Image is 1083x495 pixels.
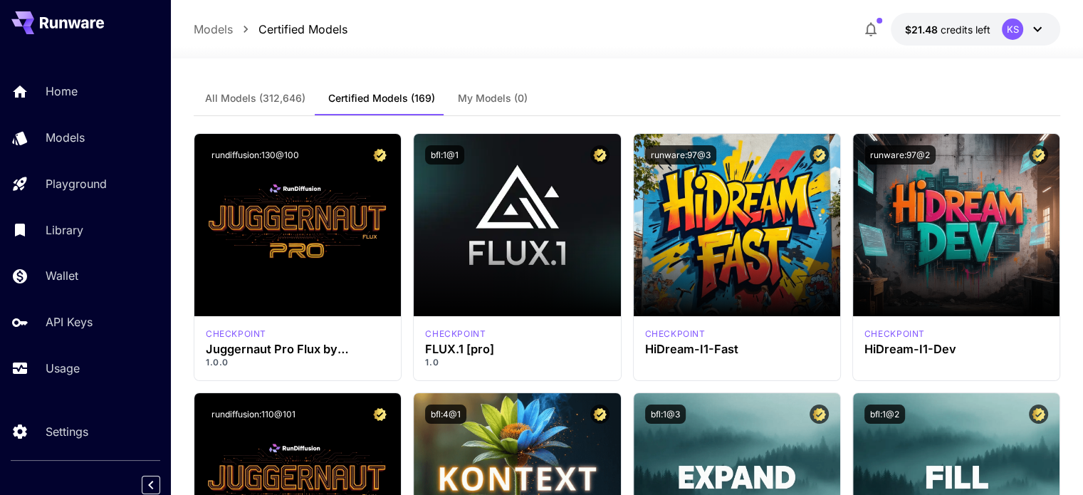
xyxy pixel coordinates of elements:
[1002,19,1023,40] div: KS
[645,343,829,356] h3: HiDream-I1-Fast
[370,145,389,165] button: Certified Model – Vetted for best performance and includes a commercial license.
[205,92,305,105] span: All Models (312,646)
[46,129,85,146] p: Models
[206,328,266,340] div: FLUX.1 D
[46,267,78,284] p: Wallet
[905,24,941,36] span: $21.48
[645,405,686,424] button: bfl:1@3
[194,21,233,38] a: Models
[46,175,107,192] p: Playground
[864,328,925,340] div: HiDream Dev
[905,22,990,37] div: $21.4769
[810,405,829,424] button: Certified Model – Vetted for best performance and includes a commercial license.
[206,356,389,369] p: 1.0.0
[206,405,301,424] button: rundiffusion:110@101
[258,21,347,38] a: Certified Models
[206,343,389,356] h3: Juggernaut Pro Flux by RunDiffusion
[425,328,486,340] p: checkpoint
[864,145,936,165] button: runware:97@2
[864,328,925,340] p: checkpoint
[206,145,305,165] button: rundiffusion:130@100
[206,328,266,340] p: checkpoint
[370,405,389,424] button: Certified Model – Vetted for best performance and includes a commercial license.
[590,145,609,165] button: Certified Model – Vetted for best performance and includes a commercial license.
[425,343,609,356] h3: FLUX.1 [pro]
[864,405,905,424] button: bfl:1@2
[810,145,829,165] button: Certified Model – Vetted for best performance and includes a commercial license.
[425,356,609,369] p: 1.0
[891,13,1060,46] button: $21.4769KS
[425,405,466,424] button: bfl:4@1
[142,476,160,494] button: Collapse sidebar
[425,328,486,340] div: fluxpro
[425,145,464,165] button: bfl:1@1
[645,145,716,165] button: runware:97@3
[645,328,706,340] p: checkpoint
[46,313,93,330] p: API Keys
[1029,405,1048,424] button: Certified Model – Vetted for best performance and includes a commercial license.
[941,24,990,36] span: credits left
[328,92,435,105] span: Certified Models (169)
[1029,145,1048,165] button: Certified Model – Vetted for best performance and includes a commercial license.
[46,222,83,239] p: Library
[645,328,706,340] div: HiDream Fast
[864,343,1048,356] h3: HiDream-I1-Dev
[46,83,78,100] p: Home
[590,405,609,424] button: Certified Model – Vetted for best performance and includes a commercial license.
[46,423,88,440] p: Settings
[458,92,528,105] span: My Models (0)
[194,21,347,38] nav: breadcrumb
[46,360,80,377] p: Usage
